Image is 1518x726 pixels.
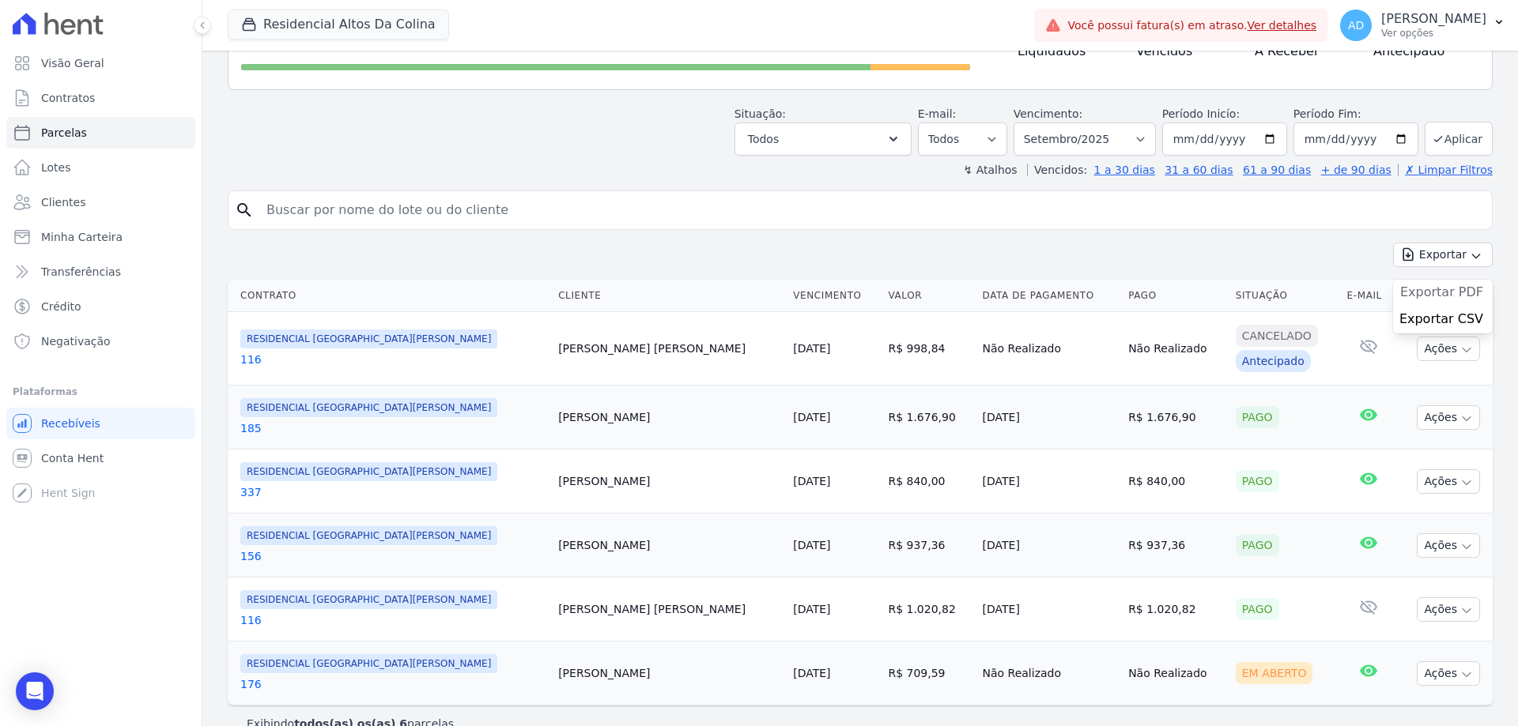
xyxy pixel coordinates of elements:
[1381,27,1486,39] p: Ver opções
[41,333,111,349] span: Negativação
[734,122,912,156] button: Todos
[882,641,976,705] td: R$ 709,59
[240,329,497,348] span: RESIDENCIAL [GEOGRAPHIC_DATA][PERSON_NAME]
[240,462,497,481] span: RESIDENCIAL [GEOGRAPHIC_DATA][PERSON_NAME]
[1122,280,1229,312] th: Pago
[1425,122,1493,156] button: Aplicar
[1236,534,1279,556] div: Pago
[1236,598,1279,620] div: Pago
[240,676,546,692] a: 176
[1417,405,1480,430] button: Ações
[882,280,976,312] th: Valor
[240,526,497,545] span: RESIDENCIAL [GEOGRAPHIC_DATA][PERSON_NAME]
[1243,164,1311,176] a: 61 a 90 dias
[1136,42,1229,61] h4: Vencidos
[1162,107,1240,120] label: Período Inicío:
[1236,325,1318,347] div: Cancelado
[1165,164,1233,176] a: 31 a 60 dias
[1122,513,1229,577] td: R$ 937,36
[976,312,1123,386] td: Não Realizado
[793,411,830,423] a: [DATE]
[1122,450,1229,513] td: R$ 840,00
[6,117,195,149] a: Parcelas
[41,125,87,141] span: Parcelas
[1348,20,1364,31] span: AD
[793,539,830,551] a: [DATE]
[976,450,1123,513] td: [DATE]
[1417,597,1480,622] button: Ações
[552,386,787,450] td: [PERSON_NAME]
[552,641,787,705] td: [PERSON_NAME]
[16,672,54,710] div: Open Intercom Messenger
[976,513,1123,577] td: [DATE]
[1236,350,1311,372] div: Antecipado
[228,9,449,39] button: Residencial Altos Da Colina
[6,82,195,114] a: Contratos
[1014,107,1082,120] label: Vencimento:
[41,264,121,280] span: Transferências
[1400,284,1483,300] span: Exportar PDF
[228,280,552,312] th: Contrato
[1027,164,1087,176] label: Vencidos:
[976,280,1123,312] th: Data de Pagamento
[1327,3,1518,47] button: AD [PERSON_NAME] Ver opções
[240,420,546,436] a: 185
[41,90,95,106] span: Contratos
[41,450,104,466] span: Conta Hent
[1341,280,1397,312] th: E-mail
[1122,641,1229,705] td: Não Realizado
[793,667,830,679] a: [DATE]
[1236,406,1279,428] div: Pago
[257,194,1486,226] input: Buscar por nome do lote ou do cliente
[1067,17,1316,34] span: Você possui fatura(s) em atraso.
[1400,284,1486,303] a: Exportar PDF
[6,408,195,439] a: Recebíveis
[41,299,81,314] span: Crédito
[793,603,830,615] a: [DATE]
[882,450,976,513] td: R$ 840,00
[882,577,976,641] td: R$ 1.020,82
[41,160,71,175] span: Lotes
[6,221,195,253] a: Minha Carteira
[1122,386,1229,450] td: R$ 1.676,90
[1229,280,1341,312] th: Situação
[6,442,195,474] a: Conta Hent
[6,256,195,288] a: Transferências
[41,194,85,210] span: Clientes
[1293,106,1418,122] label: Período Fim:
[734,107,786,120] label: Situação:
[240,352,546,367] a: 116
[235,201,254,220] i: search
[41,55,104,71] span: Visão Geral
[6,291,195,322] a: Crédito
[918,107,957,120] label: E-mail:
[1398,164,1493,176] a: ✗ Limpar Filtros
[787,280,882,312] th: Vencimento
[6,186,195,218] a: Clientes
[1417,469,1480,494] button: Ações
[1248,19,1317,32] a: Ver detalhes
[240,398,497,417] span: RESIDENCIAL [GEOGRAPHIC_DATA][PERSON_NAME]
[240,484,546,500] a: 337
[1094,164,1155,176] a: 1 a 30 dias
[6,152,195,183] a: Lotes
[882,513,976,577] td: R$ 937,36
[1255,42,1348,61] h4: A Receber
[976,641,1123,705] td: Não Realizado
[1417,533,1480,558] button: Ações
[552,450,787,513] td: [PERSON_NAME]
[41,229,123,245] span: Minha Carteira
[1236,470,1279,492] div: Pago
[240,612,546,628] a: 116
[1122,577,1229,641] td: R$ 1.020,82
[552,280,787,312] th: Cliente
[6,47,195,79] a: Visão Geral
[793,475,830,487] a: [DATE]
[1321,164,1391,176] a: + de 90 dias
[1399,311,1483,327] span: Exportar CSV
[963,164,1017,176] label: ↯ Atalhos
[41,416,100,431] span: Recebíveis
[1381,11,1486,27] p: [PERSON_NAME]
[240,590,497,609] span: RESIDENCIAL [GEOGRAPHIC_DATA][PERSON_NAME]
[240,548,546,564] a: 156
